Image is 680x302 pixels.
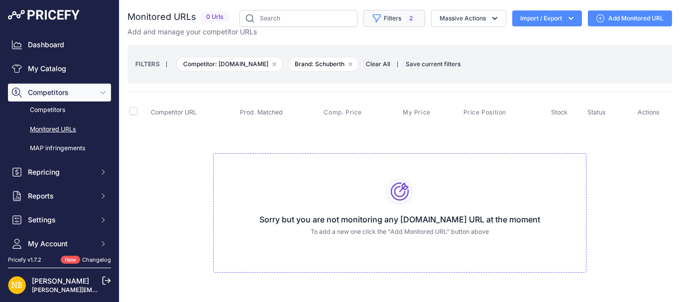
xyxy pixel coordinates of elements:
[638,108,660,116] span: Actions
[403,108,431,116] span: My Price
[8,10,80,20] img: Pricefy Logo
[288,57,359,72] span: Brand: Schuberth
[406,60,460,68] span: Save current filters
[8,187,111,205] button: Reports
[222,227,578,237] p: To add a new one click the "Add Monitored URL" button above
[8,121,111,138] a: Monitored URLs
[588,10,672,26] a: Add Monitored URL
[135,60,160,68] small: FILTERS
[397,61,398,67] small: |
[127,10,196,24] h2: Monitored URLs
[324,108,362,116] span: Comp. Price
[28,167,93,177] span: Repricing
[177,57,283,72] span: Competitor: [DOMAIN_NAME]
[8,101,111,119] a: Competitors
[324,108,364,116] button: Comp. Price
[28,239,93,249] span: My Account
[240,108,283,116] span: Prod. Matched
[551,108,567,116] span: Stock
[8,84,111,101] button: Competitors
[32,277,89,285] a: [PERSON_NAME]
[8,36,111,54] a: Dashboard
[8,140,111,157] a: MAP infringements
[28,88,93,98] span: Competitors
[361,59,395,69] button: Clear All
[512,10,582,26] button: Import / Export
[363,10,425,27] button: Filters2
[127,27,257,37] p: Add and manage your competitor URLs
[28,191,93,201] span: Reports
[222,213,578,225] h3: Sorry but you are not monitoring any [DOMAIN_NAME] URL at the moment
[151,108,197,116] span: Competitor URL
[8,235,111,253] button: My Account
[160,61,173,67] small: |
[463,108,508,116] button: Price Position
[587,108,606,116] span: Status
[431,10,506,27] button: Massive Actions
[8,256,41,264] div: Pricefy v1.7.2
[8,211,111,229] button: Settings
[463,108,506,116] span: Price Position
[239,10,357,27] input: Search
[200,11,229,23] span: 0 Urls
[61,256,80,264] span: New
[405,13,417,23] span: 2
[28,215,93,225] span: Settings
[8,163,111,181] button: Repricing
[8,60,111,78] a: My Catalog
[82,256,111,263] a: Changelog
[403,108,433,116] button: My Price
[32,286,185,294] a: [PERSON_NAME][EMAIL_ADDRESS][DOMAIN_NAME]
